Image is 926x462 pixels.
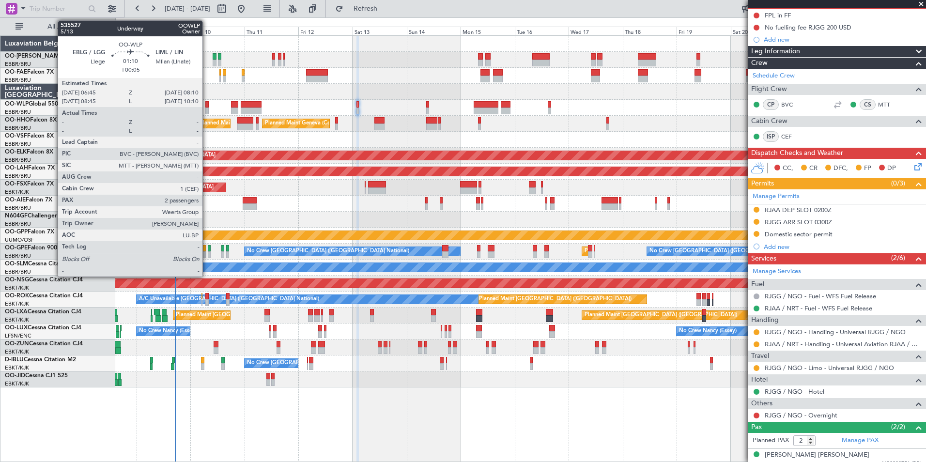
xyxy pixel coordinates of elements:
[765,206,832,214] div: RJAA DEP SLOT 0200Z
[5,293,83,299] a: OO-ROKCessna Citation CJ4
[5,181,27,187] span: OO-FSX
[679,324,737,339] div: No Crew Nancy (Essey)
[751,315,779,326] span: Handling
[103,148,216,163] div: Planned Maint Kortrijk-[GEOGRAPHIC_DATA]
[5,373,25,379] span: OO-JID
[783,164,793,173] span: CC,
[764,243,921,251] div: Add new
[677,27,731,35] div: Fri 19
[5,309,81,315] a: OO-LXACessna Citation CJ4
[5,124,31,132] a: EBBR/BRU
[751,116,787,127] span: Cabin Crew
[765,23,851,31] div: No fuelling fee RJGG 200 USD
[891,253,905,263] span: (2/6)
[5,101,29,107] span: OO-WLP
[878,100,900,109] a: MTT
[5,165,28,171] span: OO-LAH
[751,351,769,362] span: Travel
[751,253,776,264] span: Services
[5,188,29,196] a: EBKT/KJK
[5,357,24,363] span: D-IBLU
[265,116,345,131] div: Planned Maint Geneva (Cointrin)
[763,131,779,142] div: ISP
[165,4,210,13] span: [DATE] - [DATE]
[139,324,197,339] div: No Crew Nancy (Essey)
[765,230,833,238] div: Domestic sector permit
[5,380,29,387] a: EBKT/KJK
[5,229,54,235] a: OO-GPPFalcon 7X
[30,1,85,16] input: Trip Number
[5,284,29,292] a: EBKT/KJK
[751,148,843,159] span: Dispatch Checks and Weather
[781,100,803,109] a: BVC
[751,279,764,290] span: Fuel
[5,277,83,283] a: OO-NSGCessna Citation CJ4
[176,308,351,323] div: Planned Maint [GEOGRAPHIC_DATA] ([GEOGRAPHIC_DATA] National)
[5,332,31,339] a: LFSN/ENC
[5,172,31,180] a: EBBR/BRU
[5,197,52,203] a: OO-AIEFalcon 7X
[765,364,894,372] a: RJGG / NGO - Limo - Universal RJGG / NGO
[5,197,26,203] span: OO-AIE
[5,245,28,251] span: OO-GPE
[11,19,105,34] button: All Aircraft
[5,69,54,75] a: OO-FAEFalcon 7X
[649,244,812,259] div: No Crew [GEOGRAPHIC_DATA] ([GEOGRAPHIC_DATA] National)
[101,180,214,195] div: Planned Maint Kortrijk-[GEOGRAPHIC_DATA]
[247,356,409,370] div: No Crew [GEOGRAPHIC_DATA] ([GEOGRAPHIC_DATA] National)
[765,387,824,396] a: RJGG / NGO - Hotel
[5,101,62,107] a: OO-WLPGlobal 5500
[753,71,795,81] a: Schedule Crew
[353,27,407,35] div: Sat 13
[585,244,760,259] div: Planned Maint [GEOGRAPHIC_DATA] ([GEOGRAPHIC_DATA] National)
[833,164,848,173] span: DFC,
[5,213,69,219] a: N604GFChallenger 604
[5,133,27,139] span: OO-VSF
[765,218,832,226] div: RJGG ARR SLOT 0300Z
[753,267,801,277] a: Manage Services
[5,245,85,251] a: OO-GPEFalcon 900EX EASy II
[158,100,208,115] div: Planned Maint Liege
[5,165,55,171] a: OO-LAHFalcon 7X
[5,156,31,164] a: EBBR/BRU
[887,164,896,173] span: DP
[5,204,31,212] a: EBBR/BRU
[765,304,872,312] a: RJAA / NRT - Fuel - WFS Fuel Release
[5,53,91,59] a: OO-[PERSON_NAME]Falcon 7X
[5,316,29,323] a: EBKT/KJK
[891,178,905,188] span: (0/3)
[5,261,82,267] a: OO-SLMCessna Citation XLS
[764,35,921,44] div: Add new
[5,220,31,228] a: EBBR/BRU
[139,292,319,307] div: A/C Unavailable [GEOGRAPHIC_DATA] ([GEOGRAPHIC_DATA] National)
[5,181,54,187] a: OO-FSXFalcon 7X
[763,99,779,110] div: CP
[461,27,515,35] div: Mon 15
[5,357,76,363] a: D-IBLUCessna Citation M2
[515,27,569,35] div: Tue 16
[5,69,27,75] span: OO-FAE
[5,309,28,315] span: OO-LXA
[753,436,789,446] label: Planned PAX
[5,300,29,308] a: EBKT/KJK
[751,178,774,189] span: Permits
[479,292,632,307] div: Planned Maint [GEOGRAPHIC_DATA] ([GEOGRAPHIC_DATA])
[5,325,81,331] a: OO-LUXCessna Citation CJ4
[623,27,677,35] div: Thu 18
[753,192,800,201] a: Manage Permits
[117,19,134,28] div: [DATE]
[247,244,409,259] div: No Crew [GEOGRAPHIC_DATA] ([GEOGRAPHIC_DATA] National)
[5,149,27,155] span: OO-ELK
[5,133,54,139] a: OO-VSFFalcon 8X
[25,23,102,30] span: All Aircraft
[765,292,876,300] a: RJGG / NGO - Fuel - WFS Fuel Release
[5,325,28,331] span: OO-LUX
[781,132,803,141] a: CEF
[569,27,623,35] div: Wed 17
[751,84,787,95] span: Flight Crew
[5,268,31,276] a: EBBR/BRU
[751,58,768,69] span: Crew
[751,46,800,57] span: Leg Information
[5,236,34,244] a: UUMO/OSF
[5,117,57,123] a: OO-HHOFalcon 8X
